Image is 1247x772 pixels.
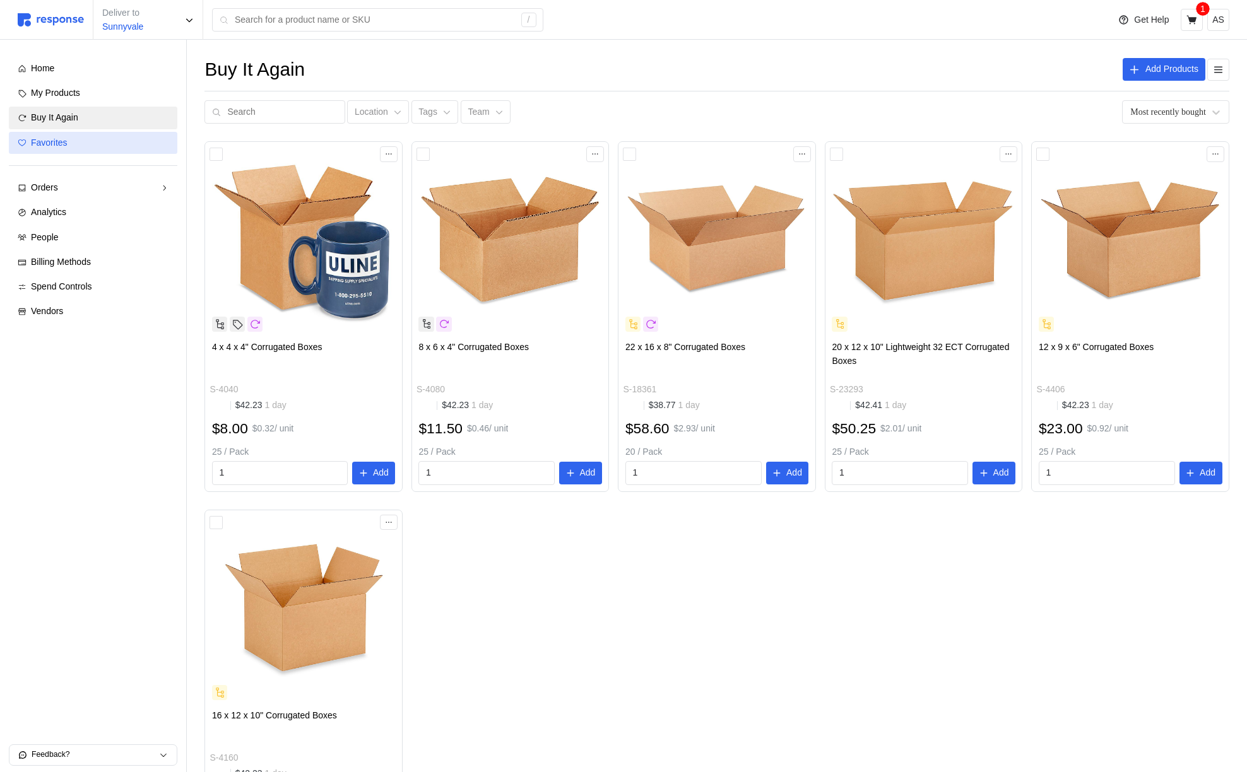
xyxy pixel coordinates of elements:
[972,462,1015,484] button: Add
[411,100,459,124] button: Tags
[1039,149,1222,332] img: S-4406
[839,462,961,484] input: Qty
[31,63,54,73] span: Home
[625,419,670,438] h2: $58.60
[9,201,177,224] a: Analytics
[212,710,337,720] span: 16 x 12 x 10" Corrugated Boxes
[855,399,906,412] p: $42.41
[31,232,59,242] span: People
[1179,462,1222,484] button: Add
[219,462,341,484] input: Qty
[204,57,305,82] h1: Buy It Again
[9,300,177,323] a: Vendors
[31,281,92,291] span: Spend Controls
[580,466,596,480] p: Add
[649,399,700,412] p: $38.77
[1111,8,1176,32] button: Get Help
[417,383,445,397] p: S-4080
[418,105,437,119] p: Tags
[418,419,463,438] h2: $11.50
[9,177,177,199] a: Orders
[1130,105,1206,119] div: Most recently bought
[355,105,388,119] p: Location
[31,88,80,98] span: My Products
[467,422,508,436] p: $0.46 / unit
[1212,13,1224,27] p: AS
[832,419,876,438] h2: $50.25
[786,466,802,480] p: Add
[1036,383,1065,397] p: S-4406
[418,342,529,352] span: 8 x 6 x 4" Corrugated Boxes
[31,112,78,122] span: Buy It Again
[352,462,395,484] button: Add
[880,422,921,436] p: $2.01 / unit
[227,101,338,124] input: Search
[235,9,514,32] input: Search for a product name or SKU
[468,105,489,119] p: Team
[9,57,177,80] a: Home
[31,181,155,195] div: Orders
[625,342,745,352] span: 22 x 16 x 8" Corrugated Boxes
[766,462,809,484] button: Add
[9,132,177,155] a: Favorites
[9,107,177,129] a: Buy It Again
[252,422,293,436] p: $0.32 / unit
[625,445,809,459] p: 20 / Pack
[1134,13,1169,27] p: Get Help
[210,383,238,397] p: S-4040
[18,13,84,26] img: svg%3e
[418,445,602,459] p: 25 / Pack
[31,306,63,316] span: Vendors
[1039,445,1222,459] p: 25 / Pack
[31,137,68,148] span: Favorites
[9,276,177,298] a: Spend Controls
[263,400,287,410] span: 1 day
[1200,466,1215,480] p: Add
[676,400,700,410] span: 1 day
[9,745,177,765] button: Feedback?
[882,400,906,410] span: 1 day
[1039,342,1154,352] span: 12 x 9 x 6" Corrugated Boxes
[674,422,715,436] p: $2.93 / unit
[1145,62,1198,76] p: Add Products
[521,13,536,28] div: /
[1200,2,1205,16] p: 1
[1089,400,1113,410] span: 1 day
[469,400,493,410] span: 1 day
[832,342,1009,366] span: 20 x 12 x 10" Lightweight 32 ECT Corrugated Boxes
[102,6,143,20] p: Deliver to
[347,100,409,124] button: Location
[1039,419,1083,438] h2: $23.00
[102,20,143,34] p: Sunnyvale
[426,462,548,484] input: Qty
[623,383,656,397] p: S-18361
[632,462,754,484] input: Qty
[212,342,322,352] span: 4 x 4 x 4" Corrugated Boxes
[442,399,493,412] p: $42.23
[31,257,91,267] span: Billing Methods
[625,149,809,332] img: S-18361
[210,751,238,765] p: S-4160
[559,462,602,484] button: Add
[212,419,248,438] h2: $8.00
[212,517,396,701] img: S-4160
[993,466,1009,480] p: Add
[418,149,602,332] img: S-4080
[235,399,287,412] p: $42.23
[832,149,1015,332] img: S-23293
[31,207,66,217] span: Analytics
[373,466,389,480] p: Add
[212,445,396,459] p: 25 / Pack
[212,149,396,332] img: S-4040
[1123,58,1205,81] button: Add Products
[1062,399,1113,412] p: $42.23
[9,251,177,274] a: Billing Methods
[830,383,863,397] p: S-23293
[32,749,159,761] p: Feedback?
[832,445,1015,459] p: 25 / Pack
[9,226,177,249] a: People
[1207,9,1229,31] button: AS
[1046,462,1167,484] input: Qty
[9,82,177,105] a: My Products
[461,100,511,124] button: Team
